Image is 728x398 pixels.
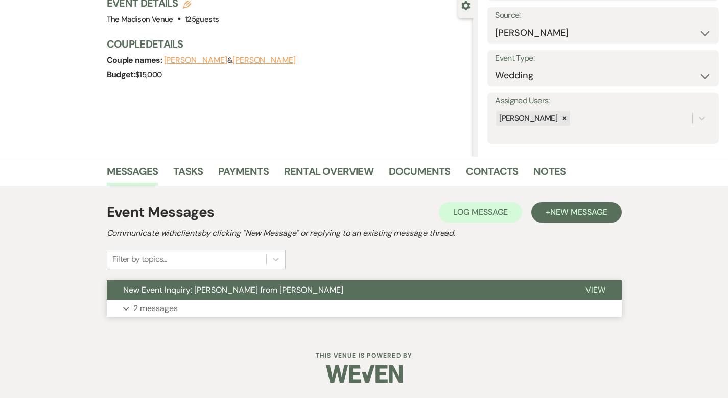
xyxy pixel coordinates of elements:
[185,14,219,25] span: 125 guests
[232,56,296,64] button: [PERSON_NAME]
[218,163,269,186] a: Payments
[496,111,559,126] div: [PERSON_NAME]
[453,207,508,217] span: Log Message
[135,70,162,80] span: $15,000
[495,94,711,108] label: Assigned Users:
[107,69,136,80] span: Budget:
[173,163,203,186] a: Tasks
[107,163,158,186] a: Messages
[112,253,167,266] div: Filter by topics...
[164,56,227,64] button: [PERSON_NAME]
[107,202,215,223] h1: Event Messages
[107,300,622,317] button: 2 messages
[107,37,463,51] h3: Couple Details
[107,280,569,300] button: New Event Inquiry: [PERSON_NAME] from [PERSON_NAME]
[466,163,519,186] a: Contacts
[133,302,178,315] p: 2 messages
[495,8,711,23] label: Source:
[389,163,451,186] a: Documents
[107,227,622,239] h2: Communicate with clients by clicking "New Message" or replying to an existing message thread.
[531,202,621,223] button: +New Message
[585,284,605,295] span: View
[550,207,607,217] span: New Message
[107,14,173,25] span: The Madison Venue
[533,163,566,186] a: Notes
[284,163,373,186] a: Rental Overview
[439,202,522,223] button: Log Message
[123,284,343,295] span: New Event Inquiry: [PERSON_NAME] from [PERSON_NAME]
[326,356,403,392] img: Weven Logo
[107,55,164,65] span: Couple names:
[164,55,296,65] span: &
[569,280,622,300] button: View
[495,51,711,66] label: Event Type:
